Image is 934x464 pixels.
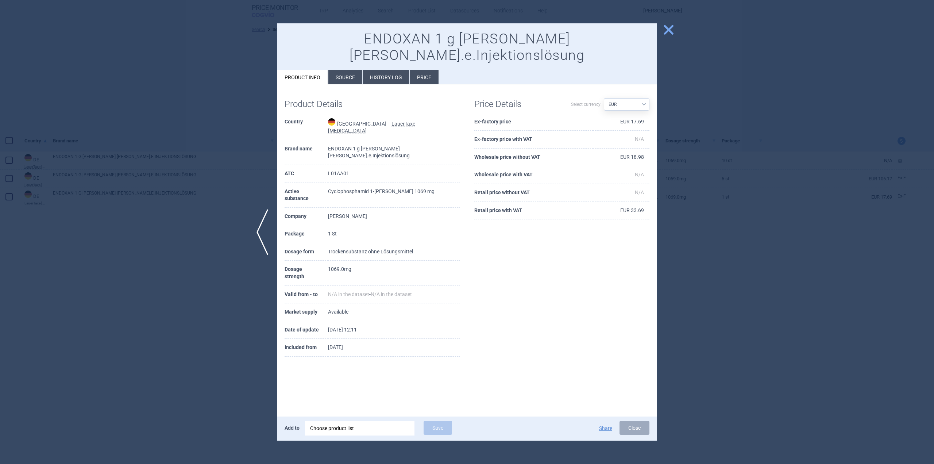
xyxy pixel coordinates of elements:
[310,421,409,436] div: Choose product list
[277,70,328,84] li: Product info
[328,286,460,304] td: -
[593,149,649,166] td: EUR 18.98
[328,183,460,208] td: Cyclophosphamid 1-[PERSON_NAME] 1069 mg
[599,426,612,431] button: Share
[285,321,328,339] th: Date of update
[474,184,593,202] th: Retail price without VAT
[328,208,460,226] td: [PERSON_NAME]
[285,286,328,304] th: Valid from - to
[285,339,328,357] th: Included from
[285,303,328,321] th: Market supply
[635,136,644,142] span: N/A
[285,140,328,165] th: Brand name
[593,113,649,131] td: EUR 17.69
[285,183,328,208] th: Active substance
[285,113,328,140] th: Country
[474,99,562,110] h1: Price Details
[305,421,414,436] div: Choose product list
[285,208,328,226] th: Company
[474,202,593,220] th: Retail price with VAT
[328,261,460,285] td: 1069.0mg
[285,421,300,435] p: Add to
[328,225,460,243] td: 1 St
[328,291,369,297] span: N/A in the dataset
[620,421,649,435] button: Close
[571,98,602,111] label: Select currency:
[285,165,328,183] th: ATC
[371,291,412,297] span: N/A in the dataset
[328,303,460,321] td: Available
[285,243,328,261] th: Dosage form
[474,149,593,166] th: Wholesale price without VAT
[474,131,593,149] th: Ex-factory price with VAT
[474,166,593,184] th: Wholesale price with VAT
[328,243,460,261] td: Trockensubstanz ohne Lösungsmittel
[285,225,328,243] th: Package
[285,99,372,110] h1: Product Details
[635,172,644,177] span: N/A
[285,31,649,64] h1: ENDOXAN 1 g [PERSON_NAME] [PERSON_NAME].e.Injektionslösung
[328,70,362,84] li: Source
[328,113,460,140] td: [GEOGRAPHIC_DATA] —
[328,165,460,183] td: L01AA01
[328,140,460,165] td: ENDOXAN 1 g [PERSON_NAME] [PERSON_NAME].e.Injektionslösung
[424,421,452,435] button: Save
[328,339,460,357] td: [DATE]
[363,70,409,84] li: History log
[328,118,335,126] img: Germany
[635,189,644,195] span: N/A
[410,70,439,84] li: Price
[593,202,649,220] td: EUR 33.69
[474,113,593,131] th: Ex-factory price
[328,321,460,339] td: [DATE] 12:11
[285,261,328,285] th: Dosage strength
